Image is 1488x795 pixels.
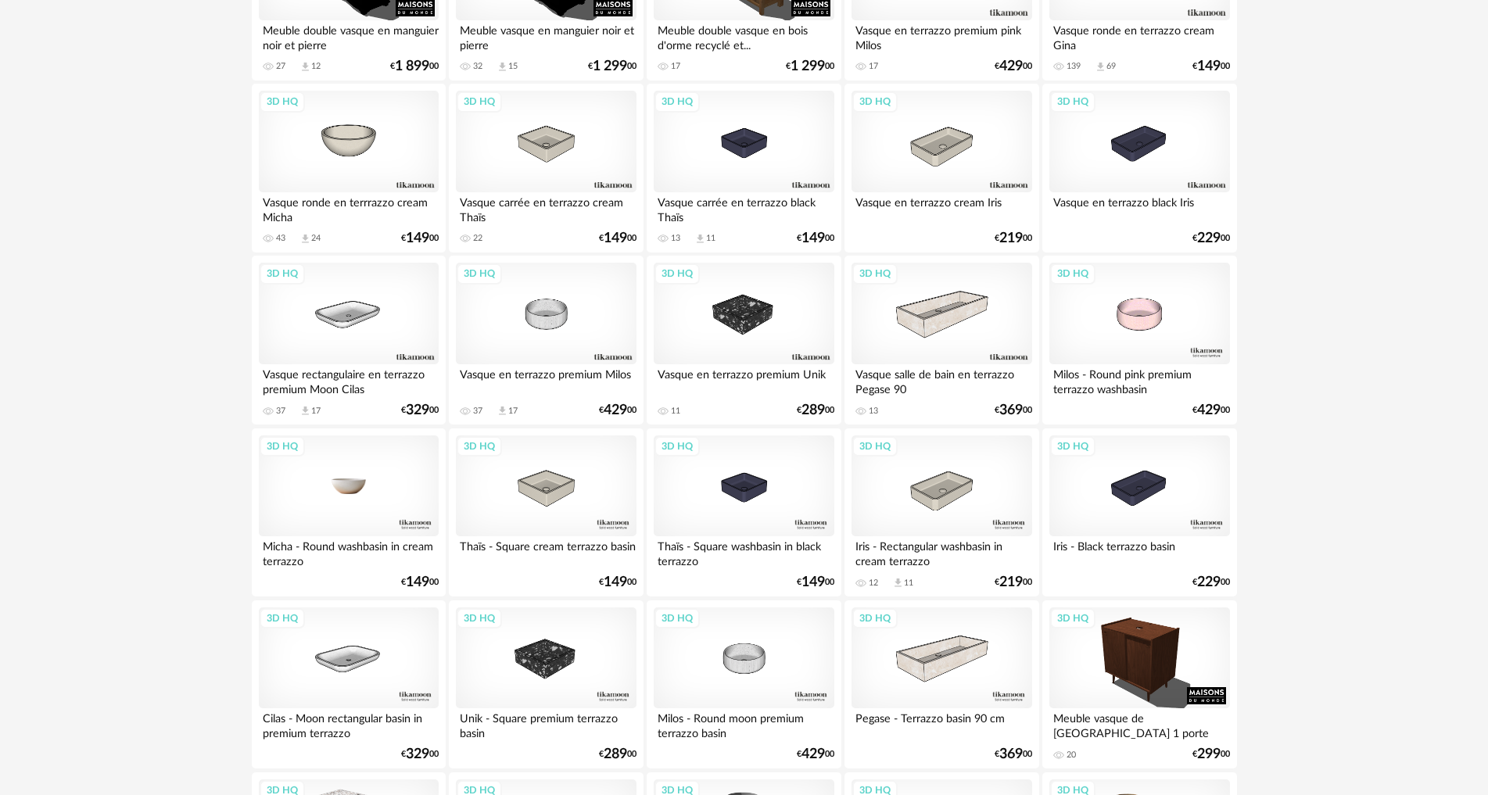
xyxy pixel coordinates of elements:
[599,749,636,760] div: € 00
[1192,61,1230,72] div: € 00
[654,608,700,628] div: 3D HQ
[791,61,825,72] span: 1 299
[797,577,834,588] div: € 00
[311,233,321,244] div: 24
[904,578,913,589] div: 11
[999,577,1023,588] span: 219
[599,577,636,588] div: € 00
[259,364,439,396] div: Vasque rectangulaire en terrazzo premium Moon Cilas
[406,749,429,760] span: 329
[395,61,429,72] span: 1 899
[588,61,636,72] div: € 00
[1049,708,1229,739] div: Meuble vasque de [GEOGRAPHIC_DATA] 1 porte coulissante
[406,405,429,416] span: 329
[995,405,1032,416] div: € 00
[311,61,321,72] div: 12
[797,749,834,760] div: € 00
[259,536,439,568] div: Micha - Round washbasin in cream terrazzo
[869,61,878,72] div: 17
[456,20,636,52] div: Meuble vasque en manguier noir et pierre
[1192,749,1230,760] div: € 00
[252,84,446,252] a: 3D HQ Vasque ronde en terrrazzo cream Micha 43 Download icon 24 €14900
[497,405,508,417] span: Download icon
[311,406,321,417] div: 17
[647,600,841,769] a: 3D HQ Milos - Round moon premium terrazzo basin €42900
[852,20,1031,52] div: Vasque en terrazzo premium pink Milos
[299,233,311,245] span: Download icon
[797,233,834,244] div: € 00
[457,436,502,457] div: 3D HQ
[1197,405,1221,416] span: 429
[449,84,643,252] a: 3D HQ Vasque carrée en terrazzo cream Thaïs 22 €14900
[654,91,700,112] div: 3D HQ
[654,263,700,284] div: 3D HQ
[654,536,834,568] div: Thaïs - Square washbasin in black terrazzo
[844,428,1038,597] a: 3D HQ Iris - Rectangular washbasin in cream terrazzo 12 Download icon 11 €21900
[995,749,1032,760] div: € 00
[1192,233,1230,244] div: € 00
[604,749,627,760] span: 289
[449,256,643,424] a: 3D HQ Vasque en terrazzo premium Milos 37 Download icon 17 €42900
[604,405,627,416] span: 429
[260,263,305,284] div: 3D HQ
[456,364,636,396] div: Vasque en terrazzo premium Milos
[1049,192,1229,224] div: Vasque en terrazzo black Iris
[1042,256,1236,424] a: 3D HQ Milos - Round pink premium terrazzo washbasin €42900
[457,91,502,112] div: 3D HQ
[1192,405,1230,416] div: € 00
[1067,61,1081,72] div: 139
[406,577,429,588] span: 149
[260,608,305,628] div: 3D HQ
[999,61,1023,72] span: 429
[999,749,1023,760] span: 369
[852,436,898,457] div: 3D HQ
[671,406,680,417] div: 11
[276,233,285,244] div: 43
[1197,233,1221,244] span: 229
[406,233,429,244] span: 149
[473,233,482,244] div: 22
[456,536,636,568] div: Thaïs - Square cream terrazzo basin
[259,20,439,52] div: Meuble double vasque en manguier noir et pierre
[706,233,715,244] div: 11
[892,577,904,589] span: Download icon
[299,61,311,73] span: Download icon
[473,61,482,72] div: 32
[995,577,1032,588] div: € 00
[456,192,636,224] div: Vasque carrée en terrazzo cream Thaïs
[999,233,1023,244] span: 219
[456,708,636,739] div: Unik - Square premium terrazzo basin
[852,192,1031,224] div: Vasque en terrazzo cream Iris
[844,84,1038,252] a: 3D HQ Vasque en terrazzo cream Iris €21900
[654,436,700,457] div: 3D HQ
[473,406,482,417] div: 37
[604,233,627,244] span: 149
[654,708,834,739] div: Milos - Round moon premium terrazzo basin
[647,256,841,424] a: 3D HQ Vasque en terrazzo premium Unik 11 €28900
[1050,436,1095,457] div: 3D HQ
[1197,749,1221,760] span: 299
[259,192,439,224] div: Vasque ronde en terrrazzo cream Micha
[299,405,311,417] span: Download icon
[252,428,446,597] a: 3D HQ Micha - Round washbasin in cream terrazzo €14900
[604,577,627,588] span: 149
[671,233,680,244] div: 13
[260,91,305,112] div: 3D HQ
[260,436,305,457] div: 3D HQ
[401,405,439,416] div: € 00
[508,406,518,417] div: 17
[852,708,1031,739] div: Pegase - Terrazzo basin 90 cm
[276,61,285,72] div: 27
[844,256,1038,424] a: 3D HQ Vasque salle de bain en terrazzo Pegase 90 13 €36900
[401,577,439,588] div: € 00
[1050,608,1095,628] div: 3D HQ
[647,84,841,252] a: 3D HQ Vasque carrée en terrazzo black Thaïs 13 Download icon 11 €14900
[1106,61,1116,72] div: 69
[999,405,1023,416] span: 369
[508,61,518,72] div: 15
[801,405,825,416] span: 289
[852,364,1031,396] div: Vasque salle de bain en terrazzo Pegase 90
[390,61,439,72] div: € 00
[797,405,834,416] div: € 00
[449,428,643,597] a: 3D HQ Thaïs - Square cream terrazzo basin €14900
